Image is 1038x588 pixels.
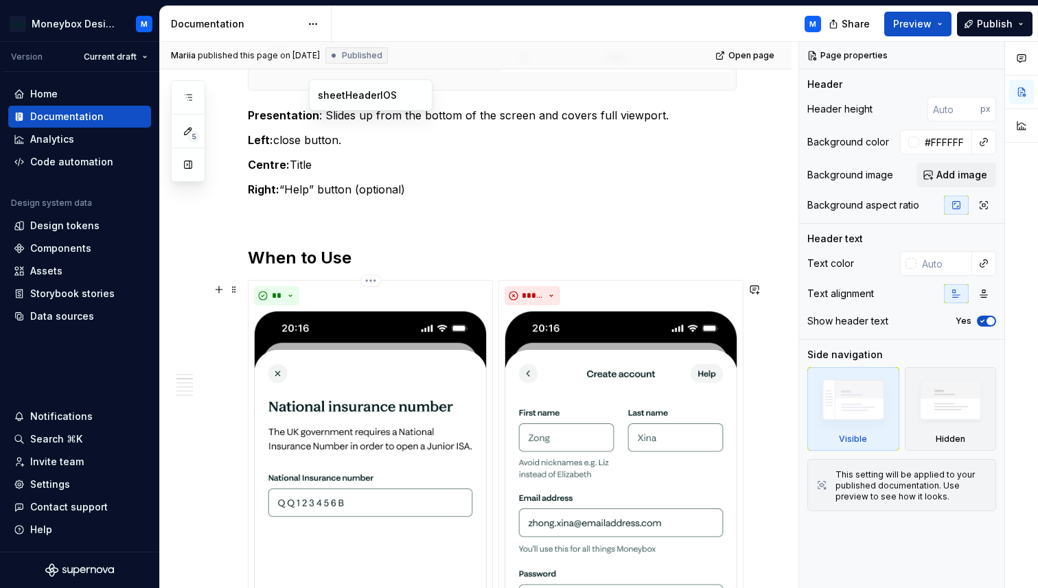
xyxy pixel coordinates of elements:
div: M [809,19,816,30]
span: Published [342,50,382,61]
div: Background aspect ratio [807,198,919,212]
div: Visible [839,434,867,445]
div: Header height [807,102,873,116]
div: Moneybox Design System [32,17,119,31]
input: Auto [916,251,972,276]
span: Mariia [171,50,196,61]
button: Publish [957,12,1033,36]
a: Invite team [8,451,151,473]
span: Publish [977,17,1013,31]
button: Search ⌘K [8,428,151,450]
div: Side navigation [807,348,883,362]
input: Auto [927,97,980,121]
div: Hidden [936,434,965,445]
img: c17557e8-ebdc-49e2-ab9e-7487adcf6d53.png [10,16,26,32]
div: Text alignment [807,287,874,301]
button: Preview [884,12,951,36]
div: Design system data [11,198,92,209]
input: Auto [919,130,972,154]
div: Show header text [807,314,888,328]
div: This setting will be applied to your published documentation. Use preview to see how it looks. [835,469,987,502]
h2: When to Use [248,247,737,269]
div: Analytics [30,132,74,146]
a: Analytics [8,128,151,150]
a: Components [8,237,151,259]
a: Data sources [8,305,151,327]
button: Notifications [8,405,151,427]
a: Open page [711,46,781,65]
p: Title [248,156,737,173]
div: Home [30,87,58,101]
div: Background color [807,135,889,149]
div: Header text [807,232,863,246]
strong: Centre: [248,158,290,172]
a: Documentation [8,106,151,128]
p: close button. [248,132,737,148]
div: Hidden [905,367,997,451]
div: Contact support [30,500,108,514]
div: Header [807,78,842,91]
div: Visible [807,367,899,451]
div: Documentation [30,110,104,124]
svg: Supernova Logo [45,563,114,577]
p: “Help” button (optional) [248,181,737,198]
div: M [141,19,148,30]
div: Text color [807,257,854,270]
p: px [980,104,991,115]
div: Settings [30,478,70,491]
div: Assets [30,264,62,278]
a: Home [8,83,151,105]
span: Open page [728,50,774,61]
span: 5 [188,131,199,142]
strong: Presentation [248,108,319,122]
div: Background image [807,168,893,182]
button: Contact support [8,496,151,518]
a: Storybook stories [8,283,151,305]
button: Current draft [78,47,154,67]
span: Preview [893,17,932,31]
a: Design tokens [8,215,151,237]
span: Add image [936,168,987,182]
div: Storybook stories [30,287,115,301]
strong: Left: [248,133,273,147]
p: : Slides up from the bottom of the screen and covers full viewport. [248,107,737,124]
div: Data sources [30,309,94,323]
button: Share [822,12,879,36]
div: Version [11,51,43,62]
div: Notifications [30,410,93,423]
div: sheetHeaderIOS [318,89,424,102]
button: Moneybox Design SystemM [3,9,157,38]
div: Components [30,242,91,255]
a: Settings [8,473,151,495]
div: Help [30,523,52,537]
strong: Right: [248,183,279,196]
div: Documentation [171,17,301,31]
a: Assets [8,260,151,282]
div: Code automation [30,155,113,169]
label: Yes [956,316,971,327]
span: Current draft [84,51,137,62]
span: Share [842,17,870,31]
button: Help [8,519,151,541]
button: Add image [916,163,996,187]
div: Design tokens [30,219,100,233]
div: Search ⌘K [30,432,82,446]
a: Code automation [8,151,151,173]
div: Invite team [30,455,84,469]
div: published this page on [DATE] [198,50,320,61]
